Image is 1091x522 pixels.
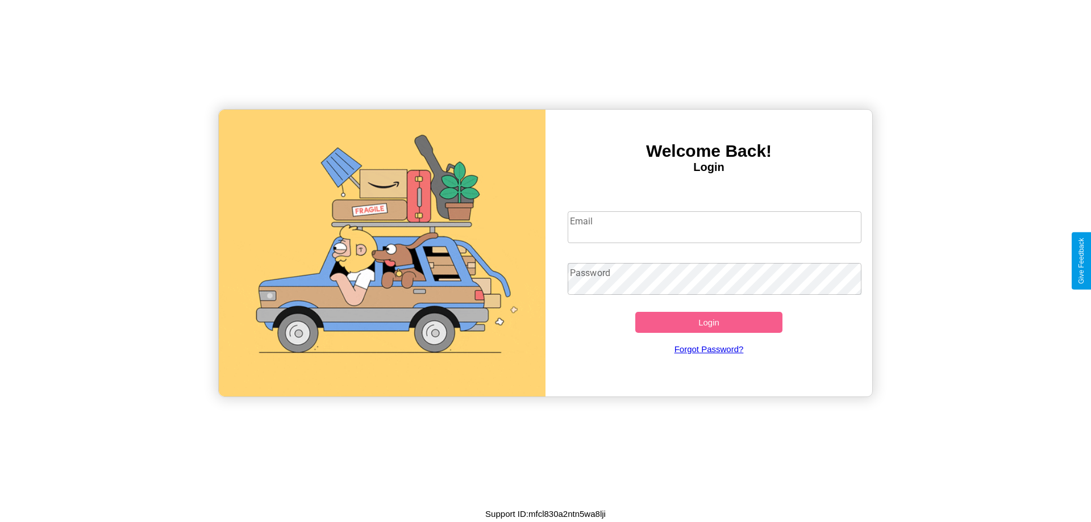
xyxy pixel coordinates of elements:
[545,161,872,174] h4: Login
[1077,238,1085,284] div: Give Feedback
[545,141,872,161] h3: Welcome Back!
[635,312,782,333] button: Login
[562,333,856,365] a: Forgot Password?
[219,110,545,396] img: gif
[485,506,606,521] p: Support ID: mfcl830a2ntn5wa8lji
